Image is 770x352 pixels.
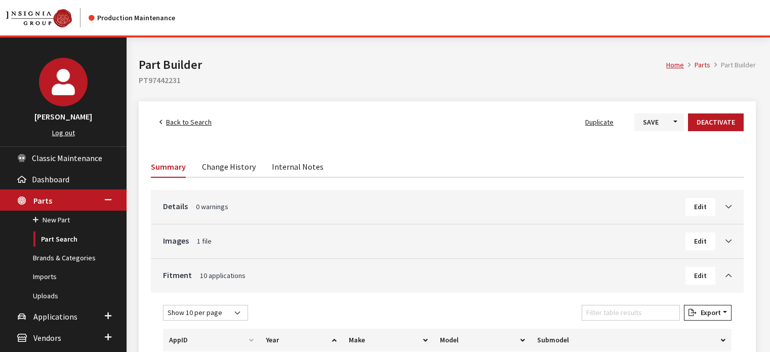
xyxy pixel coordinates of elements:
[710,60,756,70] li: Part Builder
[151,155,186,178] a: Summary
[151,113,220,131] a: Back to Search
[684,60,710,70] li: Parts
[163,200,685,212] a: Details0 warnings
[166,118,212,127] span: Back to Search
[6,9,72,27] img: Catalog Maintenance
[685,267,715,285] button: Edit Fitment
[531,329,732,351] th: Submodel: activate to sort column ascending
[666,60,684,69] a: Home
[163,234,685,247] a: Images1 file
[582,305,680,321] input: Filter table results
[585,118,614,127] span: Duplicate
[634,113,667,131] button: Save
[577,113,622,131] button: Duplicate
[52,128,75,137] a: Log out
[6,8,89,27] a: Insignia Group logo
[10,110,116,123] h3: [PERSON_NAME]
[202,155,256,177] a: Change History
[260,329,343,351] th: Year: activate to sort column ascending
[32,153,102,163] span: Classic Maintenance
[343,329,434,351] th: Make: activate to sort column ascending
[715,234,732,247] a: Toggle Accordion
[684,305,732,321] button: Export
[33,195,52,206] span: Parts
[32,174,69,184] span: Dashboard
[197,237,212,246] span: 1 file
[196,202,228,211] span: 0 warnings
[272,155,323,177] a: Internal Notes
[139,56,666,74] h1: Part Builder
[434,329,531,351] th: Model: activate to sort column ascending
[697,308,721,317] span: Export
[33,333,61,343] span: Vendors
[685,232,715,250] button: Edit Images
[39,58,88,106] img: Kirsten Dart
[694,237,707,246] span: Edit
[715,269,732,281] a: Toggle Accordion
[163,269,685,281] a: Fitment10 applications
[688,113,744,131] button: Deactivate
[33,311,77,322] span: Applications
[685,198,715,216] button: Edit Details
[89,13,175,23] div: Production Maintenance
[715,200,732,212] a: Toggle Accordion
[694,271,707,280] span: Edit
[163,329,260,351] th: AppID: activate to sort column ascending
[139,74,756,86] h2: PT97442231
[200,271,246,280] span: 10 applications
[694,202,707,211] span: Edit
